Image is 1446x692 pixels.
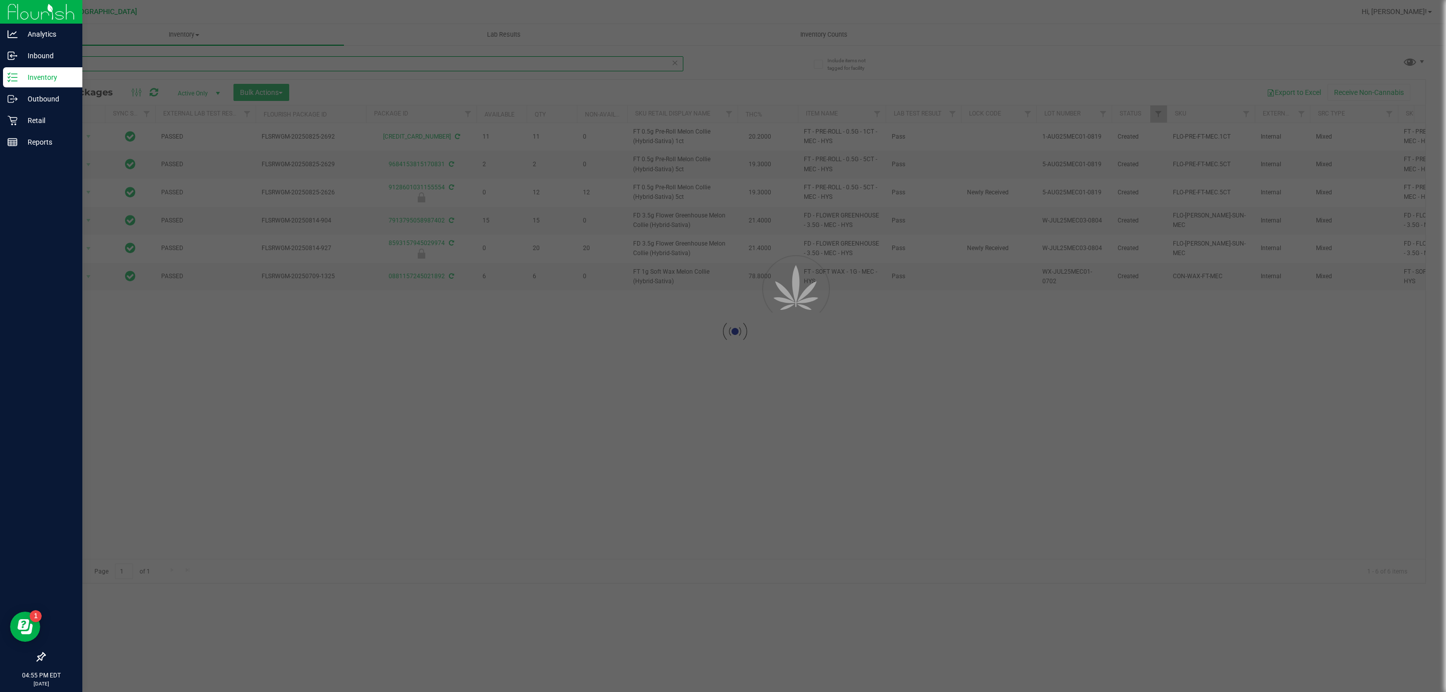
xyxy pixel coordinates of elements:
[8,72,18,82] inline-svg: Inventory
[8,137,18,147] inline-svg: Reports
[18,93,78,105] p: Outbound
[8,51,18,61] inline-svg: Inbound
[8,116,18,126] inline-svg: Retail
[8,29,18,39] inline-svg: Analytics
[8,94,18,104] inline-svg: Outbound
[10,612,40,642] iframe: Resource center
[18,28,78,40] p: Analytics
[18,136,78,148] p: Reports
[18,114,78,127] p: Retail
[5,680,78,687] p: [DATE]
[18,50,78,62] p: Inbound
[18,71,78,83] p: Inventory
[30,610,42,622] iframe: Resource center unread badge
[5,671,78,680] p: 04:55 PM EDT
